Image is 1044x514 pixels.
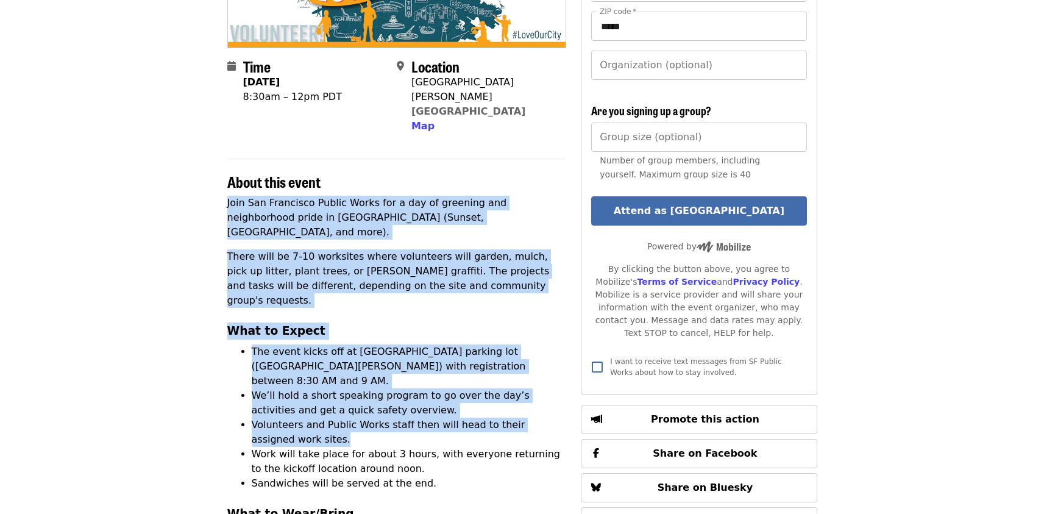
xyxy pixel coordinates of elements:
span: I want to receive text messages from SF Public Works about how to stay involved. [610,357,781,377]
span: Map [411,120,435,132]
span: Share on Facebook [653,448,757,459]
p: There will be 7-10 worksites where volunteers will garden, mulch, pick up litter, plant trees, or... [227,249,567,308]
a: Terms of Service [637,277,717,287]
img: Powered by Mobilize [697,241,751,252]
span: Number of group members, including yourself. Maximum group size is 40 [600,155,760,179]
button: Promote this action [581,405,817,434]
input: [object Object] [591,123,806,152]
div: 8:30am – 12pm PDT [243,90,342,104]
h3: What to Expect [227,323,567,340]
button: Share on Bluesky [581,473,817,502]
div: By clicking the button above, you agree to Mobilize's and . Mobilize is a service provider and wi... [591,263,806,340]
i: calendar icon [227,60,236,72]
li: Sandwiches will be served at the end. [252,476,567,491]
span: Location [411,55,460,77]
label: ZIP code [600,8,636,15]
li: Work will take place for about 3 hours, with everyone returning to the kickoff location around noon. [252,447,567,476]
a: [GEOGRAPHIC_DATA] [411,105,525,117]
li: The event kicks off at [GEOGRAPHIC_DATA] parking lot ([GEOGRAPHIC_DATA][PERSON_NAME]) with regist... [252,344,567,388]
li: Volunteers and Public Works staff then will head to their assigned work sites. [252,418,567,447]
i: map-marker-alt icon [397,60,404,72]
button: Share on Facebook [581,439,817,468]
div: [GEOGRAPHIC_DATA][PERSON_NAME] [411,75,556,104]
span: About this event [227,171,321,192]
input: ZIP code [591,12,806,41]
li: We’ll hold a short speaking program to go over the day’s activities and get a quick safety overview. [252,388,567,418]
span: Are you signing up a group? [591,102,711,118]
span: Promote this action [651,413,759,425]
p: Join San Francisco Public Works for a day of greening and neighborhood pride in [GEOGRAPHIC_DATA]... [227,196,567,240]
span: Share on Bluesky [658,482,753,493]
button: Map [411,119,435,134]
strong: [DATE] [243,76,280,88]
input: Organization (optional) [591,51,806,80]
span: Powered by [647,241,751,251]
a: Privacy Policy [733,277,800,287]
span: Time [243,55,271,77]
button: Attend as [GEOGRAPHIC_DATA] [591,196,806,226]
